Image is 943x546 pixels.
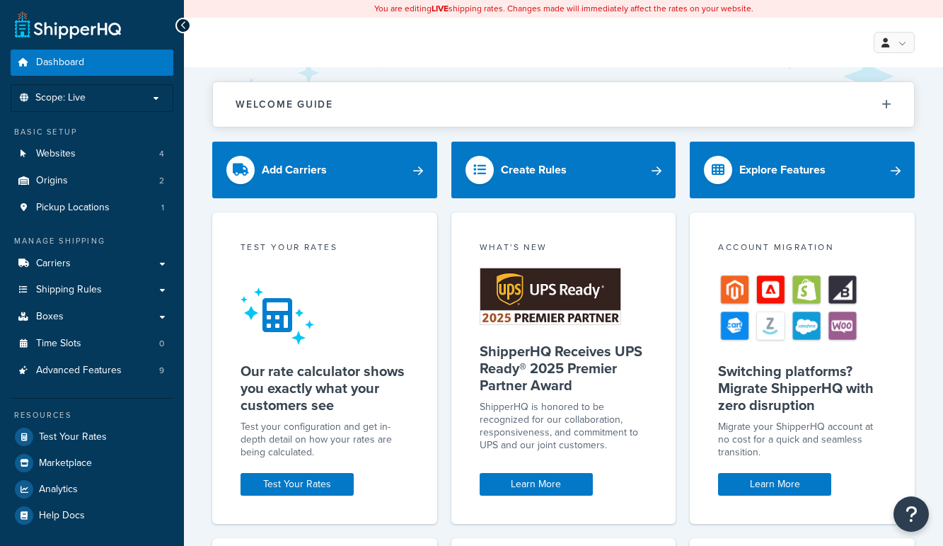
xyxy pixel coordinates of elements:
span: Origins [36,175,68,187]
div: Create Rules [501,160,567,180]
div: Account Migration [718,241,886,257]
button: Open Resource Center [893,496,929,532]
li: Websites [11,141,173,167]
span: 2 [159,175,164,187]
h5: Switching platforms? Migrate ShipperHQ with zero disruption [718,363,886,414]
a: Test Your Rates [241,473,354,496]
button: Welcome Guide [213,82,914,127]
span: Time Slots [36,338,81,350]
a: Time Slots0 [11,331,173,357]
div: Resources [11,409,173,421]
div: Migrate your ShipperHQ account at no cost for a quick and seamless transition. [718,421,886,459]
span: 0 [159,338,164,350]
span: Marketplace [39,457,92,470]
a: Carriers [11,251,173,277]
span: 4 [159,148,164,160]
div: Add Carriers [262,160,327,180]
span: Boxes [36,311,64,323]
span: Analytics [39,484,78,496]
a: Learn More [718,473,831,496]
span: Help Docs [39,510,85,522]
span: Carriers [36,258,71,270]
a: Origins2 [11,168,173,194]
a: Marketplace [11,450,173,476]
span: 9 [159,365,164,377]
a: Test Your Rates [11,424,173,450]
a: Help Docs [11,503,173,528]
a: Boxes [11,304,173,330]
span: Websites [36,148,76,160]
div: Manage Shipping [11,235,173,247]
span: Test Your Rates [39,431,107,443]
b: LIVE [432,2,449,15]
h5: ShipperHQ Receives UPS Ready® 2025 Premier Partner Award [480,343,648,394]
span: Shipping Rules [36,284,102,296]
div: What's New [480,241,648,257]
span: Advanced Features [36,365,122,377]
span: Pickup Locations [36,202,110,214]
p: ShipperHQ is honored to be recognized for our collaboration, responsiveness, and commitment to UP... [480,401,648,452]
div: Explore Features [739,160,826,180]
a: Pickup Locations1 [11,195,173,221]
h5: Our rate calculator shows you exactly what your customers see [241,363,409,414]
h2: Welcome Guide [236,99,333,110]
div: Test your configuration and get in-depth detail on how your rates are being calculated. [241,421,409,459]
a: Add Carriers [212,142,437,198]
a: Dashboard [11,50,173,76]
li: Advanced Features [11,358,173,384]
span: Dashboard [36,57,84,69]
a: Explore Features [690,142,915,198]
span: 1 [161,202,164,214]
a: Websites4 [11,141,173,167]
div: Basic Setup [11,126,173,138]
a: Learn More [480,473,593,496]
li: Time Slots [11,331,173,357]
a: Analytics [11,477,173,502]
li: Origins [11,168,173,194]
a: Advanced Features9 [11,358,173,384]
div: Test your rates [241,241,409,257]
span: Scope: Live [35,92,86,104]
a: Create Rules [451,142,676,198]
li: Pickup Locations [11,195,173,221]
a: Shipping Rules [11,277,173,303]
